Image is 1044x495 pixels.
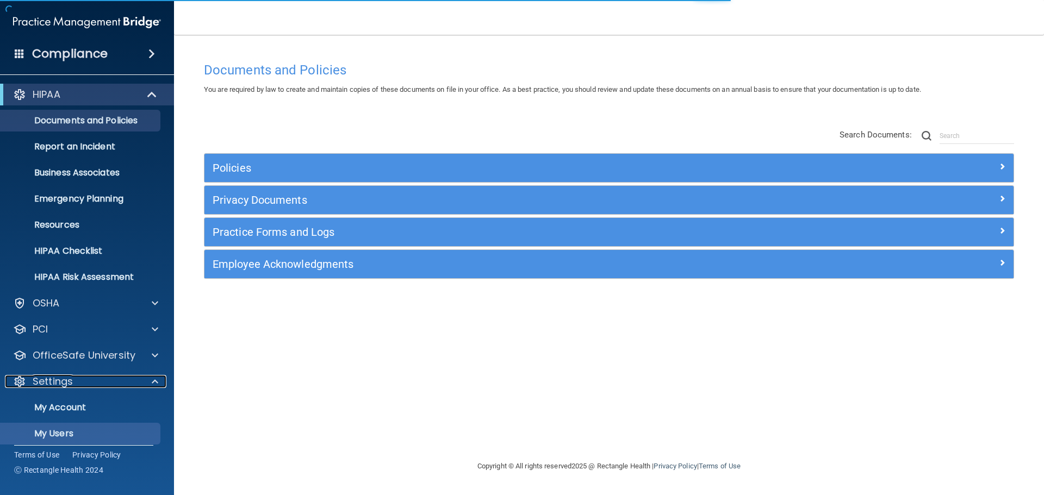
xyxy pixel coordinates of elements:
[213,162,803,174] h5: Policies
[32,46,108,61] h4: Compliance
[213,258,803,270] h5: Employee Acknowledgments
[7,141,156,152] p: Report an Incident
[13,297,158,310] a: OSHA
[213,191,1005,209] a: Privacy Documents
[204,85,921,93] span: You are required by law to create and maintain copies of these documents on file in your office. ...
[7,167,156,178] p: Business Associates
[7,246,156,256] p: HIPAA Checklist
[654,462,697,470] a: Privacy Policy
[940,128,1014,144] input: Search
[14,465,103,475] span: Ⓒ Rectangle Health 2024
[7,193,156,204] p: Emergency Planning
[699,462,741,470] a: Terms of Use
[213,255,1005,273] a: Employee Acknowledgments
[204,63,1014,77] h4: Documents and Policies
[33,88,60,101] p: HIPAA
[7,115,156,126] p: Documents and Policies
[33,375,73,388] p: Settings
[33,297,60,310] p: OSHA
[411,449,807,484] div: Copyright © All rights reserved 2025 @ Rectangle Health | |
[7,272,156,283] p: HIPAA Risk Assessment
[33,349,135,362] p: OfficeSafe University
[213,194,803,206] h5: Privacy Documents
[33,323,48,336] p: PCI
[840,130,912,140] span: Search Documents:
[213,159,1005,177] a: Policies
[7,402,156,413] p: My Account
[14,449,59,460] a: Terms of Use
[856,418,1031,461] iframe: Drift Widget Chat Controller
[7,428,156,439] p: My Users
[922,131,931,141] img: ic-search.3b580494.png
[213,226,803,238] h5: Practice Forms and Logs
[213,223,1005,241] a: Practice Forms and Logs
[13,349,158,362] a: OfficeSafe University
[13,11,161,33] img: PMB logo
[13,88,158,101] a: HIPAA
[13,375,158,388] a: Settings
[13,323,158,336] a: PCI
[7,220,156,230] p: Resources
[72,449,121,460] a: Privacy Policy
